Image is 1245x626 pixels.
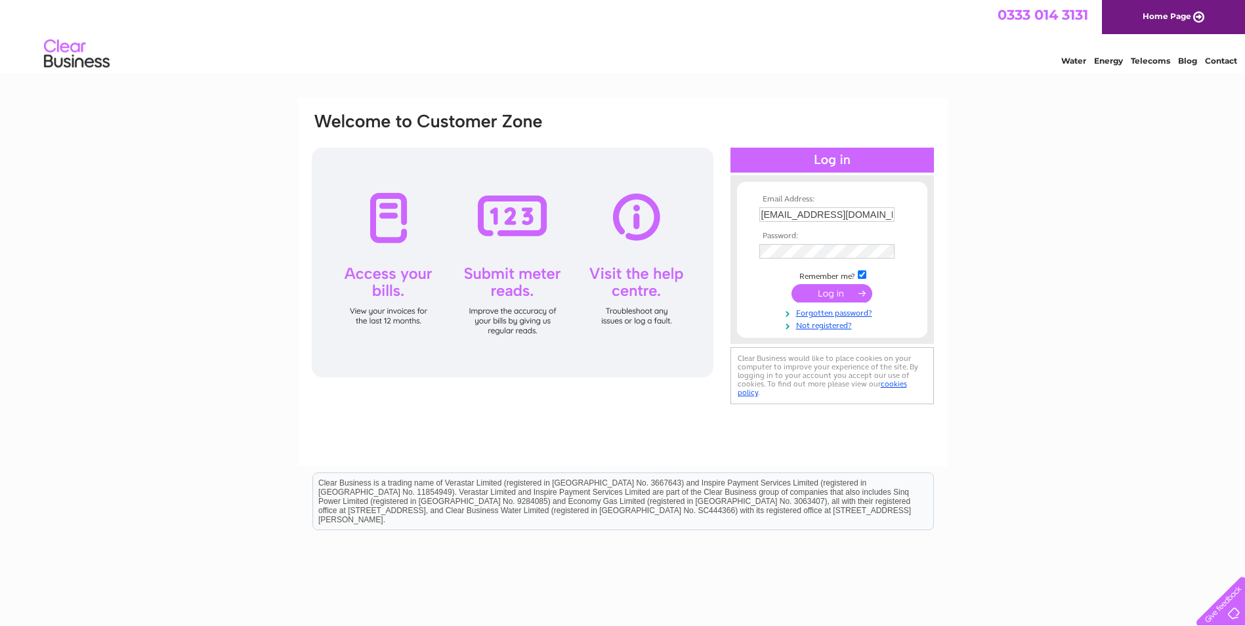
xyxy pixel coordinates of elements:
[756,268,908,282] td: Remember me?
[998,7,1088,23] a: 0333 014 3131
[1131,56,1170,66] a: Telecoms
[759,318,908,331] a: Not registered?
[791,284,872,303] input: Submit
[43,34,110,74] img: logo.png
[756,232,908,241] th: Password:
[738,379,907,397] a: cookies policy
[730,347,934,404] div: Clear Business would like to place cookies on your computer to improve your experience of the sit...
[1205,56,1237,66] a: Contact
[1061,56,1086,66] a: Water
[1178,56,1197,66] a: Blog
[759,306,908,318] a: Forgotten password?
[1094,56,1123,66] a: Energy
[313,7,933,64] div: Clear Business is a trading name of Verastar Limited (registered in [GEOGRAPHIC_DATA] No. 3667643...
[756,195,908,204] th: Email Address:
